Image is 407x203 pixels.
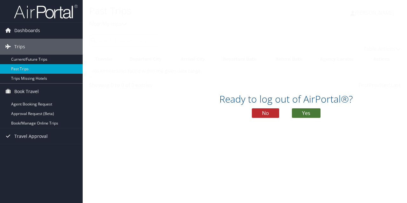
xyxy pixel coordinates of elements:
span: Trips [14,39,25,55]
span: Book Travel [14,84,39,99]
img: airportal-logo.png [14,4,78,19]
span: Dashboards [14,23,40,38]
button: Yes [292,108,321,118]
span: Travel Approval [14,128,48,144]
button: No [252,108,279,118]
